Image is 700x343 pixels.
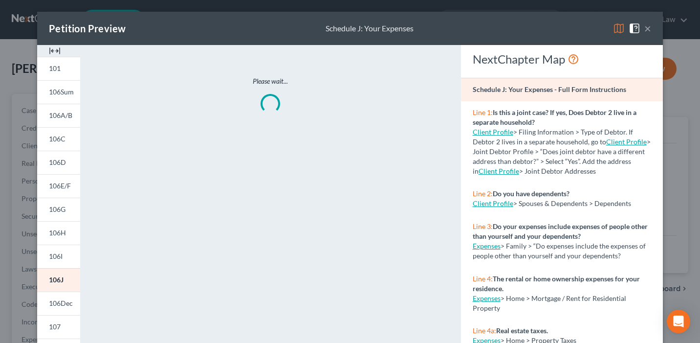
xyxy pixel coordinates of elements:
span: 101 [49,64,61,72]
span: 106D [49,158,66,166]
span: 106G [49,205,66,213]
strong: Real estate taxes. [496,326,548,335]
span: > Spouses & Dependents > Dependents [513,199,631,207]
span: Line 1: [473,108,493,116]
a: 106J [37,268,80,292]
a: 101 [37,57,80,80]
a: 106I [37,245,80,268]
a: 106D [37,151,80,174]
span: 106I [49,252,63,260]
a: Expenses [473,242,501,250]
a: 106Sum [37,80,80,104]
button: × [644,23,651,34]
img: expand-e0f6d898513216a626fdd78e52531dac95497ffd26381d4c15ee2fc46db09dca.svg [49,45,61,57]
span: 106C [49,135,66,143]
a: 106Dec [37,292,80,315]
a: Client Profile [473,199,513,207]
a: 106G [37,198,80,221]
span: Line 2: [473,189,493,198]
div: Petition Preview [49,22,126,35]
span: 106J [49,275,64,284]
a: Client Profile [473,128,513,136]
img: help-close-5ba153eb36485ed6c1ea00a893f15db1cb9b99d6cae46e1a8edb6c62d00a1a76.svg [629,23,640,34]
span: 106H [49,229,66,237]
p: Please wait... [121,76,419,86]
div: NextChapter Map [473,51,651,67]
a: 106A/B [37,104,80,127]
a: Expenses [473,294,501,302]
strong: Do your expenses include expenses of people other than yourself and your dependents? [473,222,648,240]
div: Open Intercom Messenger [667,310,690,333]
span: > Family > “Do expenses include the expenses of people other than yourself and your dependents? [473,242,646,260]
span: > Filing Information > Type of Debtor. If Debtor 2 lives in a separate household, go to [473,128,633,146]
strong: Is this a joint case? If yes, Does Debtor 2 live in a separate household? [473,108,636,126]
span: > Home > Mortgage / Rent for Residential Property [473,294,626,312]
strong: The rental or home ownership expenses for your residence. [473,274,640,293]
strong: Do you have dependents? [493,189,569,198]
span: Line 4a: [473,326,496,335]
strong: Schedule J: Your Expenses - Full Form Instructions [473,85,626,93]
div: Schedule J: Your Expenses [326,23,414,34]
span: > Joint Debtor Addresses [479,167,596,175]
a: 106E/F [37,174,80,198]
span: 106Dec [49,299,73,307]
span: 106E/F [49,182,71,190]
a: Client Profile [606,137,647,146]
span: 106Sum [49,88,74,96]
a: 106C [37,127,80,151]
span: Line 3: [473,222,493,230]
span: 107 [49,322,61,331]
span: > Joint Debtor Profile > “Does joint debtor have a different address than debtor?” > Select “Yes”... [473,137,651,175]
span: Line 4: [473,274,493,283]
a: 106H [37,221,80,245]
a: Client Profile [479,167,519,175]
a: 107 [37,315,80,339]
span: 106A/B [49,111,72,119]
img: map-eea8200ae884c6f1103ae1953ef3d486a96c86aabb227e865a55264e3737af1f.svg [613,23,625,34]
